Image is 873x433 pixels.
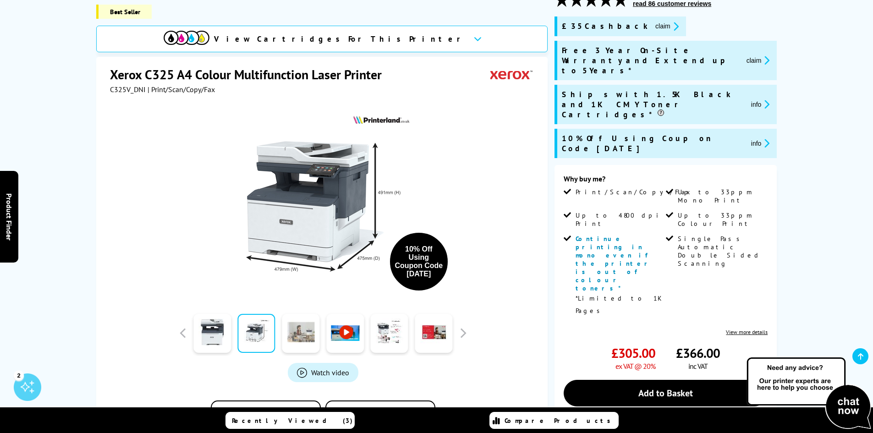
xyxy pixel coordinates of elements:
span: Single Pass Automatic Double Sided Scanning [678,235,766,268]
span: £366.00 [676,345,720,362]
div: 2 [14,370,24,380]
span: Compare Products [505,417,615,425]
a: View more details [726,329,768,335]
span: View Cartridges For This Printer [214,34,466,44]
span: Ships with 1.5K Black and 1K CMY Toner Cartridges* [562,89,744,120]
span: Free 3 Year On-Site Warranty and Extend up to 5 Years* [562,45,739,76]
span: inc VAT [688,362,708,371]
span: £305.00 [611,345,655,362]
button: In the Box [325,400,435,427]
img: Open Live Chat window [745,356,873,431]
button: promo-description [653,21,681,32]
p: *Limited to 1K Pages [576,292,664,317]
span: Watch video [311,368,349,377]
span: Product Finder [5,193,14,240]
img: Xerox C325 Thumbnail [233,112,413,292]
img: cmyk-icon.svg [164,31,209,45]
span: £35 Cashback [562,21,648,32]
span: | Print/Scan/Copy/Fax [148,85,215,94]
a: Product_All_Videos [288,363,358,382]
span: Continue printing in mono even if the printer is out of colour toners* [576,235,653,292]
span: Recently Viewed (3) [232,417,353,425]
span: 10% Off Using Coupon Code [DATE] [562,133,744,153]
span: Up to 33ppm Colour Print [678,211,766,228]
span: ex VAT @ 20% [615,362,655,371]
button: Add to Compare [211,400,321,427]
button: promo-description [748,138,773,148]
span: Up to 4800 dpi Print [576,211,664,228]
span: C325V_DNI [110,85,146,94]
a: Compare Products [489,412,619,429]
span: Best Seller [96,5,152,19]
div: Why buy me? [564,174,768,188]
a: Add to Basket [564,380,768,406]
h1: Xerox C325 A4 Colour Multifunction Laser Printer [110,66,391,83]
img: Xerox [490,66,533,83]
div: 10% Off Using Coupon Code [DATE] [395,245,443,278]
button: promo-description [748,99,773,110]
span: Up to 33ppm Mono Print [678,188,766,204]
span: Print/Scan/Copy/Fax [576,188,693,196]
button: promo-description [744,55,773,66]
a: Recently Viewed (3) [225,412,355,429]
